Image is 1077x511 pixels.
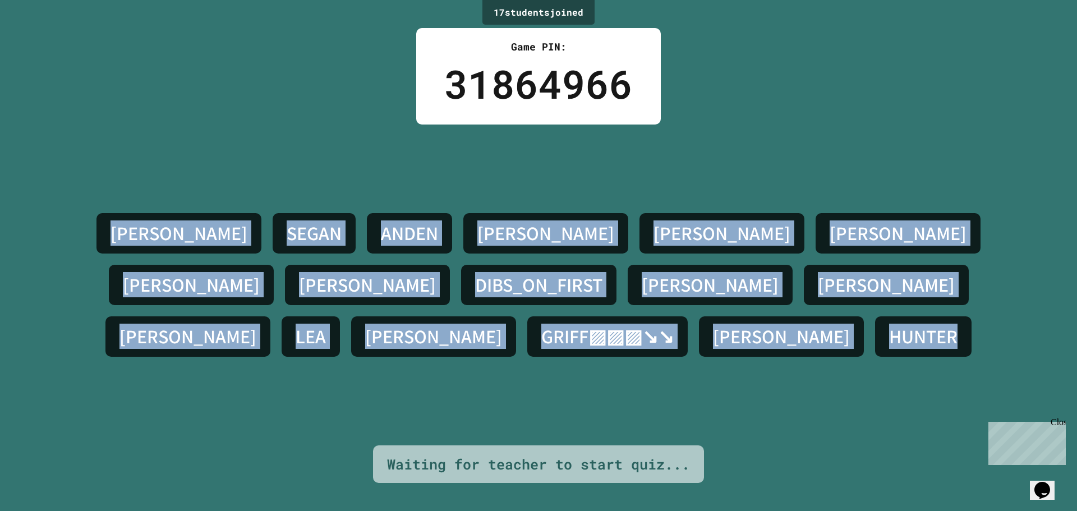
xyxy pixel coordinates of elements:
[123,273,260,297] h4: [PERSON_NAME]
[365,325,502,348] h4: [PERSON_NAME]
[984,417,1066,465] iframe: chat widget
[541,325,674,348] h4: GRIFF▨▨▨↘↘
[111,222,247,245] h4: [PERSON_NAME]
[299,273,436,297] h4: [PERSON_NAME]
[889,325,958,348] h4: HUNTER
[381,222,438,245] h4: ANDEN
[642,273,779,297] h4: [PERSON_NAME]
[653,222,790,245] h4: [PERSON_NAME]
[444,39,633,54] div: Game PIN:
[1030,466,1066,500] iframe: chat widget
[296,325,326,348] h4: LEA
[119,325,256,348] h4: [PERSON_NAME]
[287,222,342,245] h4: SEGAN
[387,454,690,475] div: Waiting for teacher to start quiz...
[475,273,602,297] h4: DIBS_ON_FIRST
[444,54,633,113] div: 31864966
[830,222,966,245] h4: [PERSON_NAME]
[4,4,77,71] div: Chat with us now!Close
[713,325,850,348] h4: [PERSON_NAME]
[818,273,955,297] h4: [PERSON_NAME]
[477,222,614,245] h4: [PERSON_NAME]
